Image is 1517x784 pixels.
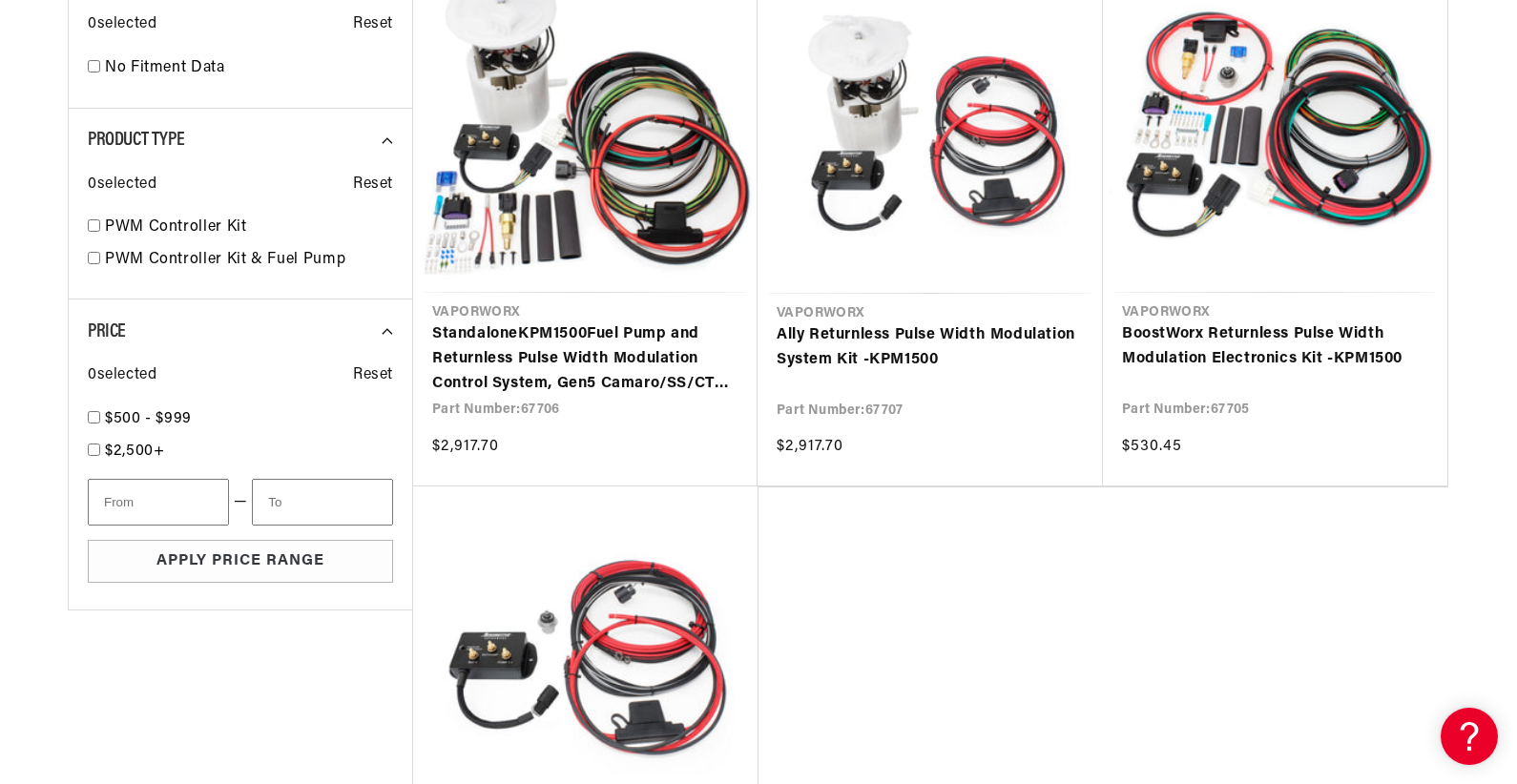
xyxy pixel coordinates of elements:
span: Price [88,322,126,341]
a: No Fitment Data [105,56,393,81]
input: To [252,479,393,526]
span: Reset [353,12,393,37]
span: $500 - $999 [105,411,192,426]
input: From [88,479,229,526]
a: Ally Returnless Pulse Width Modulation System Kit -KPM1500 [777,323,1084,372]
span: Reset [353,173,393,197]
a: PWM Controller Kit & Fuel Pump [105,248,393,273]
span: Reset [353,363,393,388]
a: BoostWorx Returnless Pulse Width Modulation Electronics Kit -KPM1500 [1122,322,1428,371]
span: — [234,490,248,515]
span: $2,500+ [105,444,164,459]
span: 0 selected [88,12,156,37]
a: PWM Controller Kit [105,216,393,240]
a: StandaloneKPM1500Fuel Pump and Returnless Pulse Width Modulation Control System, Gen5 Camaro/SS/C... [432,322,738,396]
button: Apply Price Range [88,540,393,583]
span: 0 selected [88,363,156,388]
span: Product Type [88,131,184,150]
span: 0 selected [88,173,156,197]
